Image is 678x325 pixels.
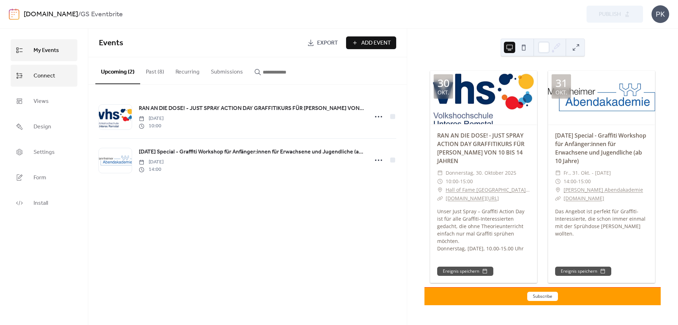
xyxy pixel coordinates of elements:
div: ​ [437,186,443,194]
span: - [458,177,460,186]
span: 14:00 [564,177,576,186]
span: Donnerstag, 30. Oktober 2025 [446,169,516,177]
b: / [78,8,81,21]
button: Add Event [346,36,396,49]
span: [DATE] [139,158,163,166]
button: Past (8) [140,57,170,83]
div: Unser Just Spray – Graffiti Action Day ist für alle Graffiti-Interessierten gedacht, die ohne The... [430,208,537,252]
div: ​ [555,186,561,194]
a: [PERSON_NAME] Abendakademie [564,186,643,194]
button: Recurring [170,57,205,83]
button: Upcoming (2) [95,57,140,84]
span: 15:00 [578,177,591,186]
div: ​ [555,194,561,203]
button: Submissions [205,57,249,83]
span: - [576,177,578,186]
span: [DATE] [139,115,163,122]
span: Views [34,96,49,107]
div: PK [652,5,669,23]
a: Views [11,90,77,112]
a: Form [11,167,77,188]
div: ​ [437,169,443,177]
a: [DOMAIN_NAME][URL] [446,195,499,202]
div: ​ [437,194,443,203]
div: 30 [438,78,450,88]
a: Connect [11,65,77,87]
a: Export [302,36,343,49]
a: Design [11,116,77,138]
div: 31 [555,78,567,88]
div: Okt. [438,90,449,95]
span: [DATE] Special - Graffiti Workshop für Anfänger:innen für Erwachsene und Jugendliche (ab 10 Jahre) [139,148,364,156]
span: Add Event [361,39,391,47]
button: Ereignis speichern [437,267,493,276]
button: Ereignis speichern [555,267,611,276]
span: Export [317,39,338,47]
a: [DOMAIN_NAME] [24,8,78,21]
span: 14:00 [139,166,163,173]
a: [DOMAIN_NAME] [564,195,604,202]
span: Fr., 31. Okt. - [DATE] [564,169,611,177]
span: 10:00 [139,122,163,130]
div: ​ [437,177,443,186]
a: My Events [11,39,77,61]
div: ​ [555,169,561,177]
span: Form [34,172,46,184]
span: Events [99,35,123,51]
span: Connect [34,70,55,82]
span: Settings [34,147,55,158]
span: Design [34,121,51,133]
b: GS Eventbrite [81,8,123,21]
button: Subscribe [527,292,558,301]
a: RAN AN DIE DOSE! - JUST SPRAY ACTION DAY GRAFFITIKURS FÜR [PERSON_NAME] VON 10 BIS 14 JAHREN [139,104,364,113]
div: Das Angebot ist perfekt für Graffiti-Interessierte, die schon immer einmal mit der Sprühdose [PER... [548,208,655,237]
a: RAN AN DIE DOSE! - JUST SPRAY ACTION DAY GRAFFITIKURS FÜR [PERSON_NAME] VON 10 BIS 14 JAHREN [437,132,524,165]
div: Okt. [555,90,567,95]
span: Install [34,198,48,209]
a: Hall of Fame [GEOGRAPHIC_DATA] [GEOGRAPHIC_DATA] [446,186,530,194]
a: Settings [11,141,77,163]
span: 10:00 [446,177,458,186]
a: Install [11,192,77,214]
a: [DATE] Special - Graffiti Workshop für Anfänger:innen für Erwachsene und Jugendliche (ab 10 Jahre) [555,132,646,165]
span: 15:00 [460,177,473,186]
img: logo [9,8,19,20]
div: ​ [555,177,561,186]
span: My Events [34,45,59,56]
a: [DATE] Special - Graffiti Workshop für Anfänger:innen für Erwachsene und Jugendliche (ab 10 Jahre) [139,147,364,157]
